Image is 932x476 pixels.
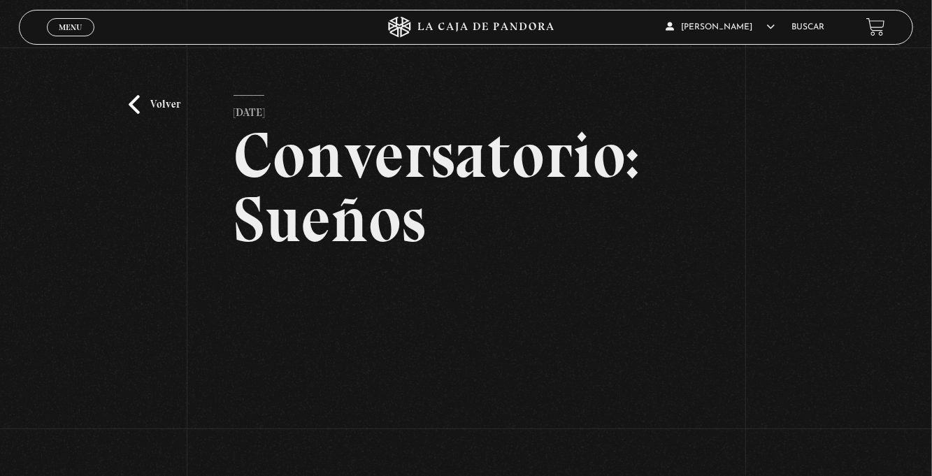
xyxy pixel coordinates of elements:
[234,95,264,123] p: [DATE]
[791,23,824,31] a: Buscar
[59,23,82,31] span: Menu
[54,34,87,44] span: Cerrar
[129,95,180,114] a: Volver
[666,23,775,31] span: [PERSON_NAME]
[866,17,885,36] a: View your shopping cart
[234,123,698,252] h2: Conversatorio: Sueños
